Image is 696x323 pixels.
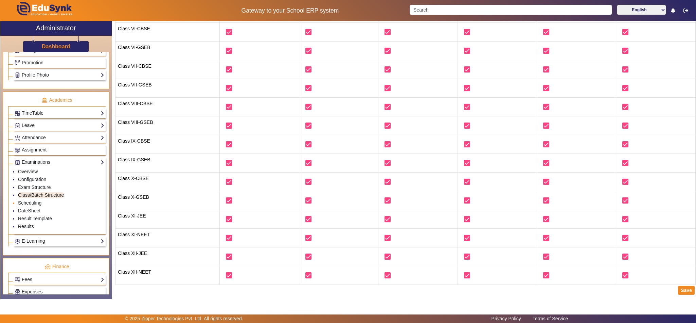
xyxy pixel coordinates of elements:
a: Expenses [15,288,104,296]
td: Class VI-GSEB [115,42,220,60]
td: Class XII-NEET [115,266,220,285]
h3: Dashboard [42,43,70,50]
img: academic.png [41,97,48,103]
button: Save [678,286,695,295]
h2: Administrator [36,24,76,32]
p: © 2025 Zipper Technologies Pvt. Ltd. All rights reserved. [125,315,243,322]
a: Scheduling [18,200,41,206]
img: Payroll.png [15,289,20,294]
td: Class IX-GSEB [115,154,220,173]
span: Promotion [22,60,43,65]
a: Configuration [18,177,46,182]
p: Finance [8,263,106,270]
a: Overview [18,169,38,174]
td: Class VIII-CBSE [115,98,220,116]
td: Class VII-CBSE [115,60,220,79]
span: Expenses [22,289,42,294]
span: Assignment [22,147,47,152]
a: Result Template [18,216,52,221]
td: Class XII-JEE [115,247,220,266]
img: finance.png [44,264,51,270]
td: Class VII-GSEB [115,79,220,98]
td: Class VIII-GSEB [115,116,220,135]
td: Class XI-NEET [115,229,220,247]
td: Class XI-JEE [115,210,220,229]
td: Class X-CBSE [115,173,220,191]
a: Exam Structure [18,184,51,190]
a: Results [18,224,34,229]
a: Privacy Policy [488,314,524,323]
td: Class VI-CBSE [115,23,220,42]
a: Dashboard [41,43,71,50]
p: Academics [8,97,106,104]
a: Promotion [15,59,104,67]
a: DateSheet [18,208,40,213]
a: Terms of Service [529,314,571,323]
h5: Gateway to your School ERP system [178,7,402,14]
a: Administrator [0,21,112,36]
img: Assignments.png [15,148,20,153]
td: Class IX-CBSE [115,135,220,154]
a: Assignment [15,146,104,154]
input: Search [410,5,612,15]
a: Class/Batch Structure [18,192,64,198]
img: Branchoperations.png [15,60,20,65]
td: Class X-GSEB [115,191,220,210]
